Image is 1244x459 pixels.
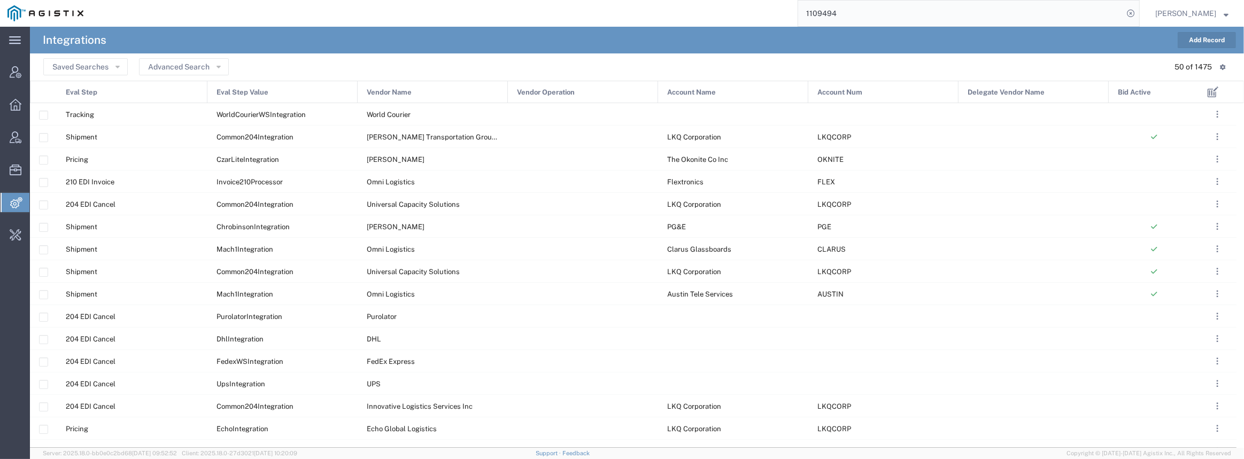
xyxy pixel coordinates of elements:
span: . . . [1217,153,1219,166]
span: DhlIntegration [217,335,264,343]
button: ... [1210,286,1225,301]
button: ... [1210,242,1225,256]
span: Omni Logistics [367,290,415,298]
span: Server: 2025.18.0-bb0e0c2bd68 [43,450,177,456]
button: ... [1210,107,1225,122]
span: 204 EDI Cancel [66,313,115,321]
span: LKQ Corporation [667,402,721,410]
span: PurolatorIntegration [217,313,282,321]
span: [DATE] 10:20:09 [254,450,297,456]
span: Invoice210Processor [217,178,283,186]
span: 204 EDI Cancel [66,402,115,410]
span: . . . [1217,310,1219,323]
span: Common204Integration [217,402,293,410]
span: Mach1Integration [217,290,273,298]
span: Common204Integration [217,133,293,141]
span: LKQCORP [817,402,851,410]
span: CLARUS [817,245,846,253]
span: Shipment [66,290,97,298]
span: Ivan Tymofieiev [1155,7,1216,19]
span: Omni Logistics [367,178,415,186]
span: 204 EDI Cancel [66,380,115,388]
span: LKQCORP [817,425,851,433]
span: Vendor Name [367,81,412,104]
span: LKQCORP [817,200,851,208]
span: Eval Step Value [217,81,268,104]
span: . . . [1217,287,1219,300]
span: Account Num [817,81,862,104]
span: Universal Capacity Solutions [367,268,460,276]
span: WorldCourierWSIntegration [217,111,306,119]
button: Saved Searches [43,58,128,75]
button: ... [1210,152,1225,167]
button: ... [1210,197,1225,212]
span: . . . [1217,355,1219,368]
span: 204 EDI Cancel [66,357,115,365]
span: AUSTIN [817,290,844,298]
a: Support [536,450,562,456]
div: 50 of 1475 [1175,61,1212,73]
span: . . . [1217,400,1219,413]
span: Mach1Integration [217,245,273,253]
span: C.H. Robinson [367,155,424,164]
span: . . . [1217,445,1219,457]
span: Clarus Glassboards [667,245,731,253]
span: . . . [1217,243,1219,255]
button: ... [1210,399,1225,414]
span: Client: 2025.18.0-27d3021 [182,450,297,456]
span: Nolan Transportation Group, LLC [367,133,513,141]
span: LKQCORP [817,268,851,276]
span: World Courier [367,111,411,119]
span: . . . [1217,108,1219,121]
span: FedexWSIntegration [217,357,283,365]
a: Feedback [562,450,590,456]
span: Shipment [66,223,97,231]
button: ... [1210,129,1225,144]
span: Pricing [66,425,88,433]
button: [PERSON_NAME] [1155,7,1229,20]
button: Add Record [1178,32,1236,48]
span: 204 EDI Cancel [66,200,115,208]
span: Pricing [66,155,88,164]
span: . . . [1217,175,1219,188]
span: 204 EDI Cancel [66,335,115,343]
span: PG&E [667,223,686,231]
span: Account Name [667,81,716,104]
span: DHL [367,335,381,343]
span: Flextronics [667,178,704,186]
button: ... [1210,174,1225,189]
span: Vendor Operation [517,81,575,104]
span: CzarLiteIntegration [217,155,279,164]
button: ... [1210,264,1225,279]
span: UpsIntegration [217,380,265,388]
span: FLEX [817,178,835,186]
span: Common204Integration [217,200,293,208]
span: . . . [1217,198,1219,211]
span: Eval Step [66,81,97,104]
span: LKQ Corporation [667,268,721,276]
span: . . . [1217,422,1219,435]
span: . . . [1217,220,1219,233]
span: Austin Tele Services [667,290,733,298]
span: . . . [1217,332,1219,345]
span: Shipment [66,268,97,276]
span: ChrobinsonIntegration [217,223,290,231]
span: C.H. Robinson [367,223,424,231]
span: UPS [367,380,381,388]
span: . . . [1217,130,1219,143]
span: 210 EDI Invoice [66,178,114,186]
span: Shipment [66,245,97,253]
button: ... [1210,219,1225,234]
span: Echo Global Logistics [367,425,437,433]
span: OKNITE [817,155,844,164]
span: FedEx Express [367,357,415,365]
button: ... [1210,331,1225,346]
button: ... [1210,354,1225,369]
span: Omni Logistics [367,245,415,253]
span: . . . [1217,377,1219,390]
span: EchoIntegration [217,425,268,433]
span: Innovative Logistics Services Inc [367,402,473,410]
img: logo [7,5,83,21]
button: Advanced Search [139,58,229,75]
span: LKQ Corporation [667,200,721,208]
